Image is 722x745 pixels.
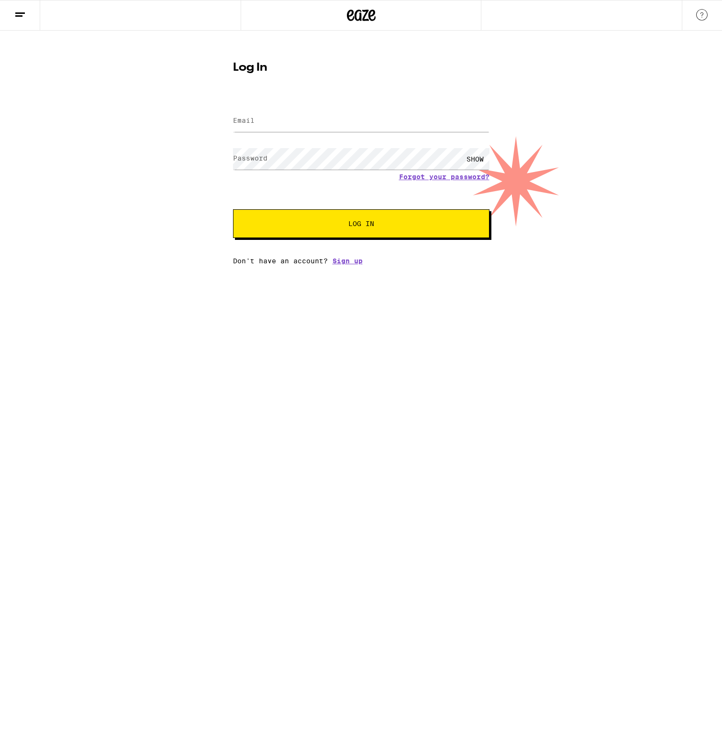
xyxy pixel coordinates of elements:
input: Email [233,110,489,132]
label: Email [233,117,255,124]
div: SHOW [461,148,489,170]
h1: Log In [233,62,489,74]
button: Log In [233,209,489,238]
label: Password [233,154,267,162]
div: Don't have an account? [233,257,489,265]
a: Forgot your password? [399,173,489,181]
span: Log In [348,220,374,227]
a: Sign up [333,257,363,265]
